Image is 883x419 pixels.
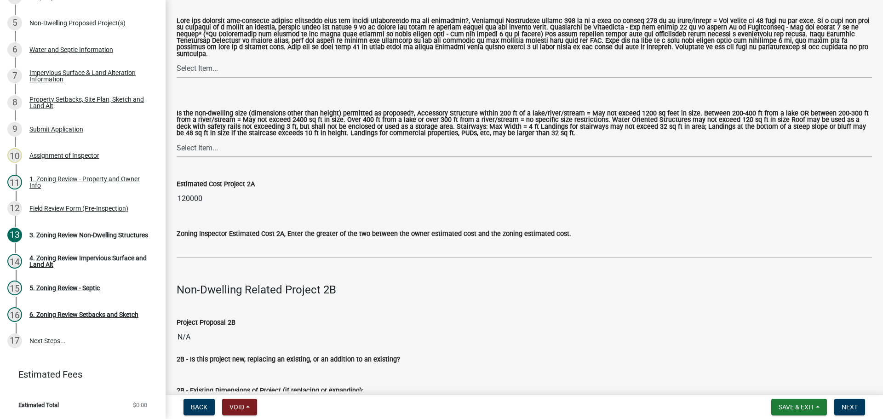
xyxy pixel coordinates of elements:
button: Save & Exit [771,399,827,415]
label: Is the non-dwelling size (dimensions other than height) permitted as proposed?, Accessory Structu... [177,110,872,137]
button: Back [183,399,215,415]
div: 14 [7,254,22,269]
div: Submit Application [29,126,83,132]
div: 15 [7,281,22,295]
h4: Non-Dwelling Related Project 2B [177,283,872,297]
label: Lore ips dolorsit ame-consecte adipisc elitseddo eius tem incidi utlaboreetdo ma ali enimadmin?, ... [177,18,872,57]
div: Assignment of Inspector [29,152,99,159]
label: Estimated Cost Project 2A [177,181,255,188]
label: Project Proposal 2B [177,320,235,326]
div: Field Review Form (Pre-Inspection) [29,205,128,212]
div: 8 [7,95,22,110]
div: 12 [7,201,22,216]
div: 16 [7,307,22,322]
div: 5. Zoning Review - Septic [29,285,100,291]
div: 17 [7,333,22,348]
div: 1. Zoning Review - Property and Owner Info [29,176,151,189]
div: 7 [7,69,22,83]
div: 6 [7,42,22,57]
label: 2B - Is this project new, replacing an existing, or an addition to an existing? [177,356,400,363]
label: Zoning Inspector Estimated Cost 2A, Enter the greater of the two between the owner estimated cost... [177,231,571,237]
span: Save & Exit [779,403,814,411]
span: Void [229,403,244,411]
span: Next [842,403,858,411]
div: Property Setbacks, Site Plan, Sketch and Land Alt [29,96,151,109]
div: 4. Zoning Review Impervious Surface and Land Alt [29,255,151,268]
div: 5 [7,16,22,30]
button: Next [834,399,865,415]
span: $0.00 [133,402,147,408]
div: 6. Zoning Review Setbacks and Sketch [29,311,138,318]
div: 13 [7,228,22,242]
div: Water and Septic Information [29,46,113,53]
label: 2B - Existing Dimensions of Project (if replacing or expanding): [177,388,363,394]
div: 10 [7,148,22,163]
span: Estimated Total [18,402,59,408]
a: Estimated Fees [7,365,151,384]
div: Impervious Surface & Land Alteration Information [29,69,151,82]
div: 3. Zoning Review Non-Dwelling Structures [29,232,148,238]
span: Back [191,403,207,411]
div: 9 [7,122,22,137]
div: Non-Dwelling Proposed Project(s) [29,20,126,26]
div: 11 [7,175,22,189]
button: Void [222,399,257,415]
